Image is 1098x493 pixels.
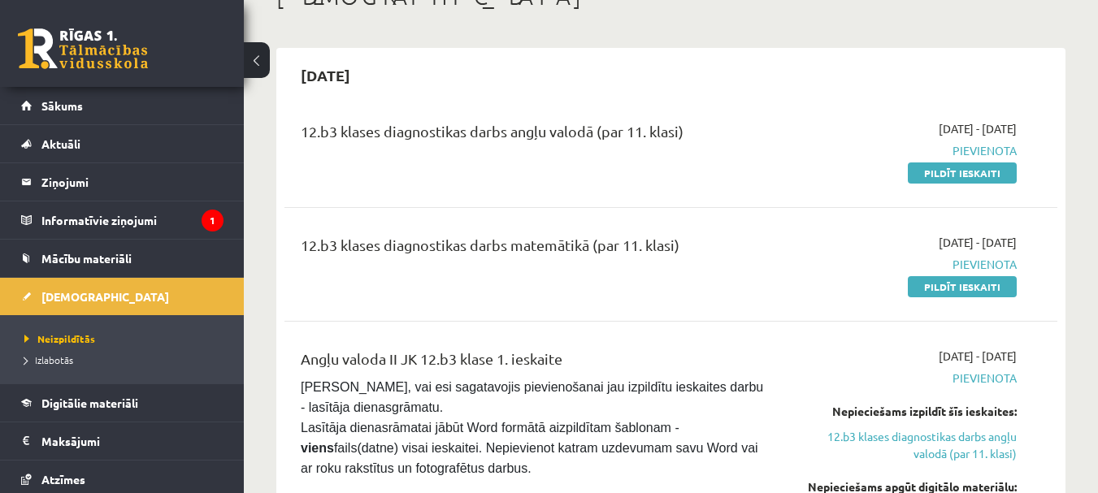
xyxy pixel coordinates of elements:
[41,251,132,266] span: Mācību materiāli
[908,162,1017,184] a: Pildīt ieskaiti
[939,348,1017,365] span: [DATE] - [DATE]
[21,163,224,201] a: Ziņojumi
[41,289,169,304] span: [DEMOGRAPHIC_DATA]
[794,403,1017,420] div: Nepieciešams izpildīt šīs ieskaites:
[41,98,83,113] span: Sākums
[18,28,148,69] a: Rīgas 1. Tālmācības vidusskola
[21,240,224,277] a: Mācību materiāli
[41,422,224,460] legend: Maksājumi
[21,201,224,239] a: Informatīvie ziņojumi1
[301,120,770,150] div: 12.b3 klases diagnostikas darbs angļu valodā (par 11. klasi)
[794,142,1017,159] span: Pievienota
[21,278,224,315] a: [DEMOGRAPHIC_DATA]
[301,380,767,475] span: [PERSON_NAME], vai esi sagatavojis pievienošanai jau izpildītu ieskaites darbu - lasītāja dienasg...
[794,428,1017,462] a: 12.b3 klases diagnostikas darbs angļu valodā (par 11. klasi)
[41,163,224,201] legend: Ziņojumi
[939,120,1017,137] span: [DATE] - [DATE]
[41,136,80,151] span: Aktuāli
[41,201,224,239] legend: Informatīvie ziņojumi
[24,331,228,346] a: Neizpildītās
[202,210,224,231] i: 1
[284,56,367,94] h2: [DATE]
[24,332,95,345] span: Neizpildītās
[908,276,1017,297] a: Pildīt ieskaiti
[21,87,224,124] a: Sākums
[21,125,224,162] a: Aktuāli
[794,370,1017,387] span: Pievienota
[24,352,228,367] a: Izlabotās
[301,348,770,378] div: Angļu valoda II JK 12.b3 klase 1. ieskaite
[939,234,1017,251] span: [DATE] - [DATE]
[794,256,1017,273] span: Pievienota
[41,396,138,410] span: Digitālie materiāli
[24,353,73,366] span: Izlabotās
[21,422,224,460] a: Maksājumi
[301,234,770,264] div: 12.b3 klases diagnostikas darbs matemātikā (par 11. klasi)
[21,384,224,422] a: Digitālie materiāli
[41,472,85,487] span: Atzīmes
[301,441,334,455] strong: viens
